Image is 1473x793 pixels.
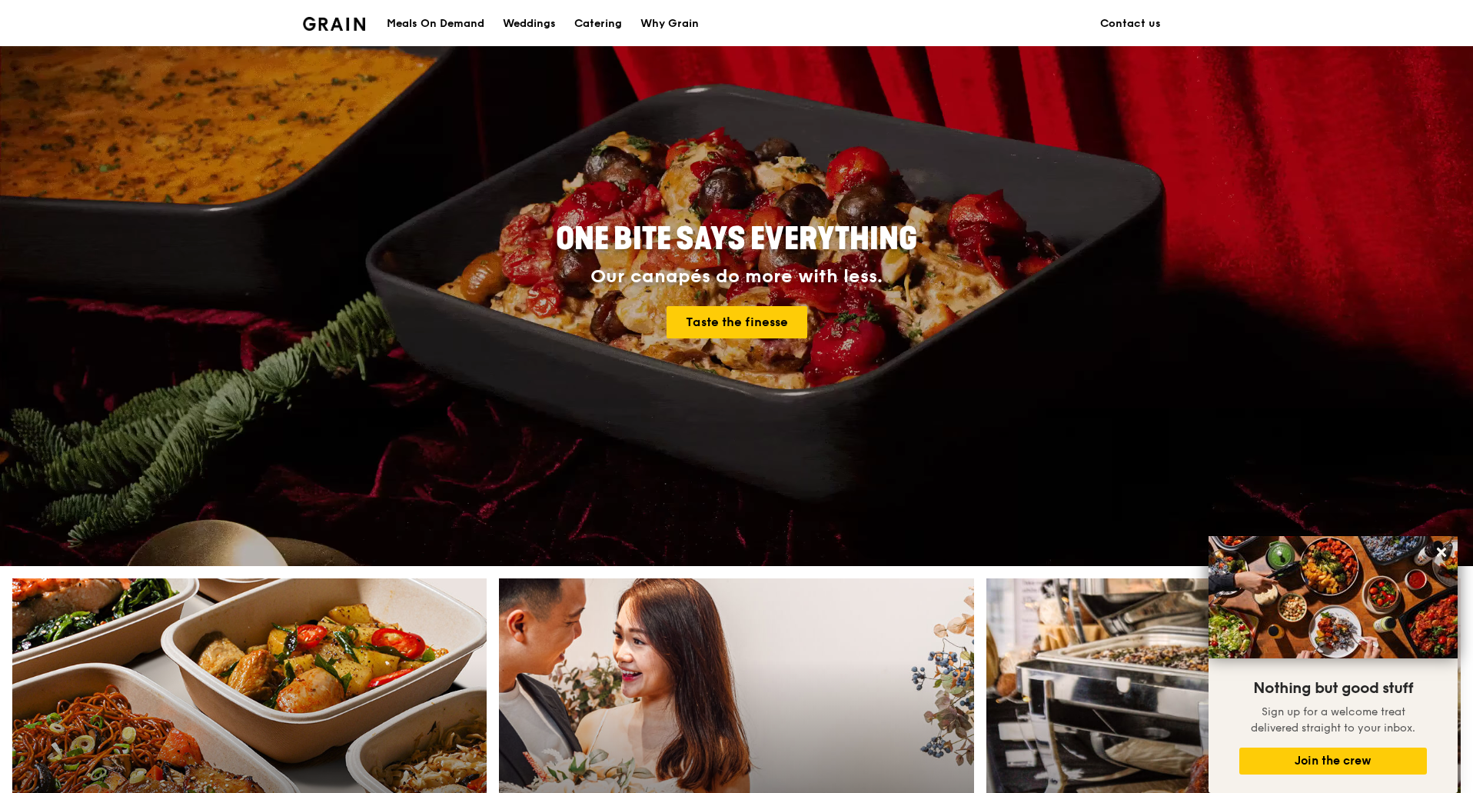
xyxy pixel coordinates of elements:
span: Sign up for a welcome treat delivered straight to your inbox. [1251,705,1415,735]
div: Our canapés do more with less. [460,266,1013,288]
a: Why Grain [631,1,708,47]
button: Join the crew [1239,748,1427,775]
img: Grain [303,17,365,31]
a: Contact us [1091,1,1170,47]
div: Catering [574,1,622,47]
a: Taste the finesse [667,306,807,338]
div: Why Grain [640,1,699,47]
span: Nothing but good stuff [1253,679,1413,698]
a: Weddings [494,1,565,47]
img: DSC07876-Edit02-Large.jpeg [1209,536,1458,658]
a: Catering [565,1,631,47]
span: ONE BITE SAYS EVERYTHING [556,221,917,258]
div: Weddings [503,1,556,47]
div: Meals On Demand [387,1,484,47]
button: Close [1429,540,1454,565]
